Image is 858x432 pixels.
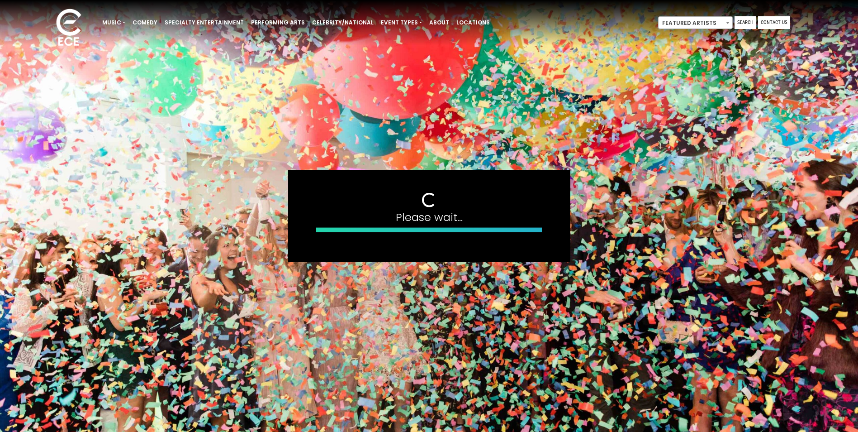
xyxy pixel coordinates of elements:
[316,211,542,224] h4: Please wait...
[453,15,493,30] a: Locations
[129,15,161,30] a: Comedy
[735,16,756,29] a: Search
[46,6,91,50] img: ece_new_logo_whitev2-1.png
[161,15,247,30] a: Specialty Entertainment
[658,16,733,29] span: Featured Artists
[247,15,308,30] a: Performing Arts
[99,15,129,30] a: Music
[758,16,790,29] a: Contact Us
[377,15,426,30] a: Event Types
[426,15,453,30] a: About
[308,15,377,30] a: Celebrity/National
[659,17,732,29] span: Featured Artists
